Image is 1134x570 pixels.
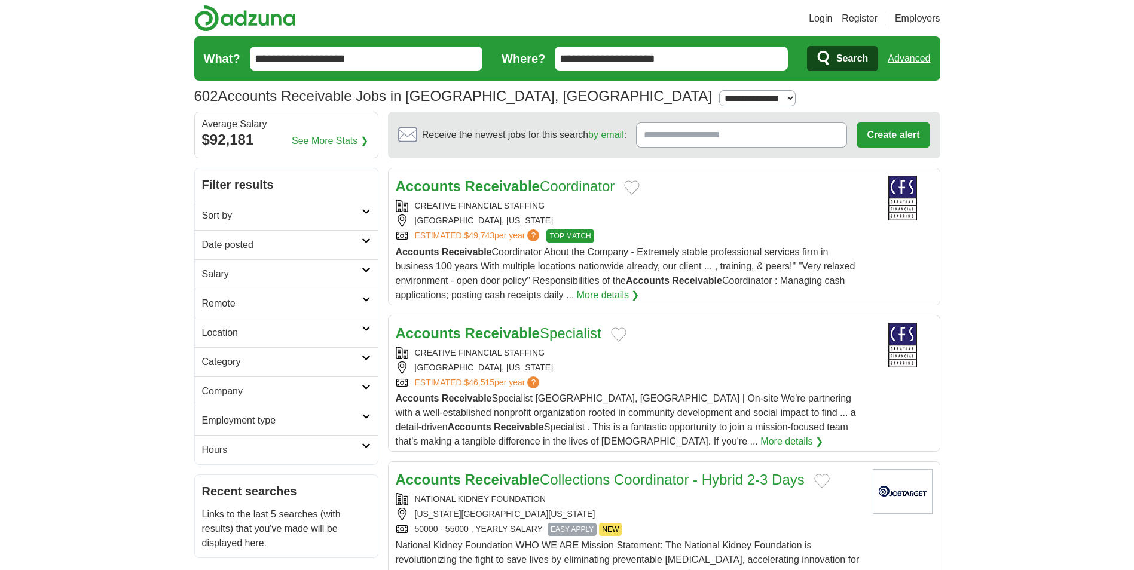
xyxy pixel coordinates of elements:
span: Receive the newest jobs for this search : [422,128,626,142]
strong: Accounts [396,471,461,488]
strong: Accounts [396,247,439,257]
h2: Company [202,384,362,399]
strong: Receivable [442,393,492,403]
h2: Location [202,326,362,340]
strong: Accounts [396,325,461,341]
label: Where? [502,50,545,68]
a: Employment type [195,406,378,435]
a: Category [195,347,378,376]
button: Search [807,46,878,71]
img: Adzuna logo [194,5,296,32]
strong: Receivable [494,422,544,432]
div: Average Salary [202,119,371,129]
img: Creative Financial Staffing logo [873,323,933,367]
a: Accounts ReceivableCoordinator [396,178,615,194]
strong: Receivable [465,325,540,341]
h2: Remote [202,296,362,311]
a: Register [842,11,878,26]
a: More details ❯ [760,434,823,449]
strong: Accounts [626,275,670,286]
a: Company [195,376,378,406]
div: [US_STATE][GEOGRAPHIC_DATA][US_STATE] [396,508,863,520]
h2: Filter results [195,168,378,201]
a: See More Stats ❯ [292,134,368,148]
button: Add to favorite jobs [611,327,626,342]
a: by email [588,130,624,140]
span: EASY APPLY [548,523,597,536]
a: Hours [195,435,378,464]
a: Advanced [888,47,930,71]
a: Login [809,11,832,26]
div: [GEOGRAPHIC_DATA], [US_STATE] [396,361,863,374]
strong: Receivable [442,247,492,257]
div: 50000 - 55000 , YEARLY SALARY [396,523,863,536]
strong: Accounts [448,422,491,432]
a: More details ❯ [577,288,640,302]
a: Location [195,318,378,347]
span: Search [836,47,868,71]
div: [GEOGRAPHIC_DATA], [US_STATE] [396,214,863,227]
h2: Category [202,355,362,369]
a: Employers [895,11,940,26]
h2: Date posted [202,238,362,252]
label: What? [204,50,240,68]
h2: Employment type [202,413,362,428]
span: 602 [194,85,218,107]
a: Accounts ReceivableSpecialist [396,325,601,341]
div: NATIONAL KIDNEY FOUNDATION [396,493,863,505]
h2: Recent searches [202,482,371,500]
button: Create alert [857,122,930,148]
button: Add to favorite jobs [814,474,830,488]
span: $46,515 [464,378,494,387]
span: Coordinator About the Company - Extremely stable professional services firm in business 100 years... [396,247,855,300]
img: Creative Financial Staffing logo [873,176,933,220]
span: ? [527,376,539,388]
h1: Accounts Receivable Jobs in [GEOGRAPHIC_DATA], [GEOGRAPHIC_DATA] [194,88,713,104]
span: $49,743 [464,231,494,240]
h2: Salary [202,267,362,281]
button: Add to favorite jobs [624,180,640,195]
a: Accounts ReceivableCollections Coordinator - Hybrid 2-3 Days [396,471,805,488]
span: Specialist [GEOGRAPHIC_DATA], [GEOGRAPHIC_DATA] | On-site We're partnering with a well-establishe... [396,393,856,446]
div: $92,181 [202,129,371,151]
strong: Receivable [465,178,540,194]
h2: Hours [202,443,362,457]
span: TOP MATCH [546,229,594,243]
strong: Receivable [465,471,540,488]
a: Date posted [195,230,378,259]
a: ESTIMATED:$49,743per year? [415,229,542,243]
span: NEW [599,523,622,536]
p: Links to the last 5 searches (with results) that you've made will be displayed here. [202,507,371,550]
strong: Receivable [672,275,722,286]
h2: Sort by [202,209,362,223]
strong: Accounts [396,178,461,194]
a: ESTIMATED:$46,515per year? [415,376,542,389]
a: Sort by [195,201,378,230]
a: CREATIVE FINANCIAL STAFFING [415,348,545,357]
span: ? [527,229,539,241]
a: Remote [195,289,378,318]
strong: Accounts [396,393,439,403]
a: Salary [195,259,378,289]
img: Company logo [873,469,933,514]
a: CREATIVE FINANCIAL STAFFING [415,201,545,210]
